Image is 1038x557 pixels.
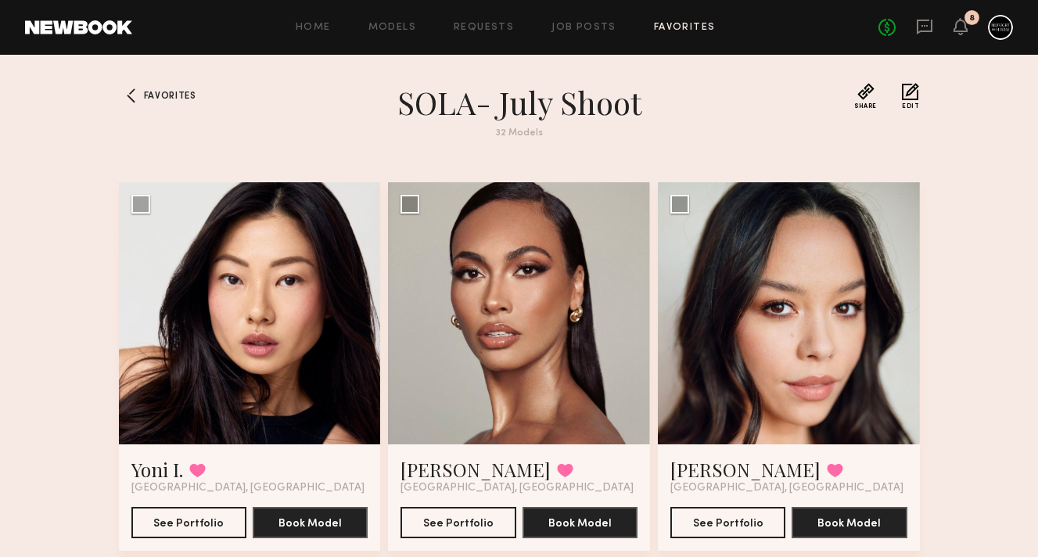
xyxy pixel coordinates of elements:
a: Models [368,23,416,33]
a: Requests [454,23,514,33]
a: Yoni I. [131,457,183,482]
a: [PERSON_NAME] [400,457,551,482]
button: Share [854,83,877,110]
a: Favorites [119,83,144,108]
a: [PERSON_NAME] [670,457,821,482]
a: Favorites [654,23,716,33]
button: Edit [902,83,919,110]
span: Edit [902,103,919,110]
h1: SOLA- July Shoot [238,83,801,122]
button: See Portfolio [131,507,246,538]
span: [GEOGRAPHIC_DATA], [GEOGRAPHIC_DATA] [400,482,634,494]
a: Home [296,23,331,33]
button: Book Model [792,507,907,538]
button: See Portfolio [670,507,785,538]
a: Book Model [523,516,638,529]
button: Book Model [253,507,368,538]
a: Book Model [253,516,368,529]
span: [GEOGRAPHIC_DATA], [GEOGRAPHIC_DATA] [131,482,365,494]
a: Job Posts [551,23,616,33]
span: Share [854,103,877,110]
span: Favorites [144,92,196,101]
div: 32 Models [238,128,801,138]
div: 8 [969,14,975,23]
a: Book Model [792,516,907,529]
button: Book Model [523,507,638,538]
span: [GEOGRAPHIC_DATA], [GEOGRAPHIC_DATA] [670,482,903,494]
button: See Portfolio [400,507,515,538]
